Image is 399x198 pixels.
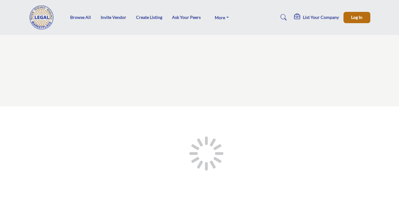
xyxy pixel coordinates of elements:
[101,15,126,20] a: Invite Vendor
[294,14,339,21] div: List Your Company
[136,15,162,20] a: Create Listing
[275,12,291,22] a: Search
[343,12,370,23] button: Log In
[351,15,362,20] span: Log In
[172,15,201,20] a: Ask Your Peers
[29,5,58,30] img: Site Logo
[210,13,233,22] a: More
[70,15,91,20] a: Browse All
[303,15,339,20] h5: List Your Company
